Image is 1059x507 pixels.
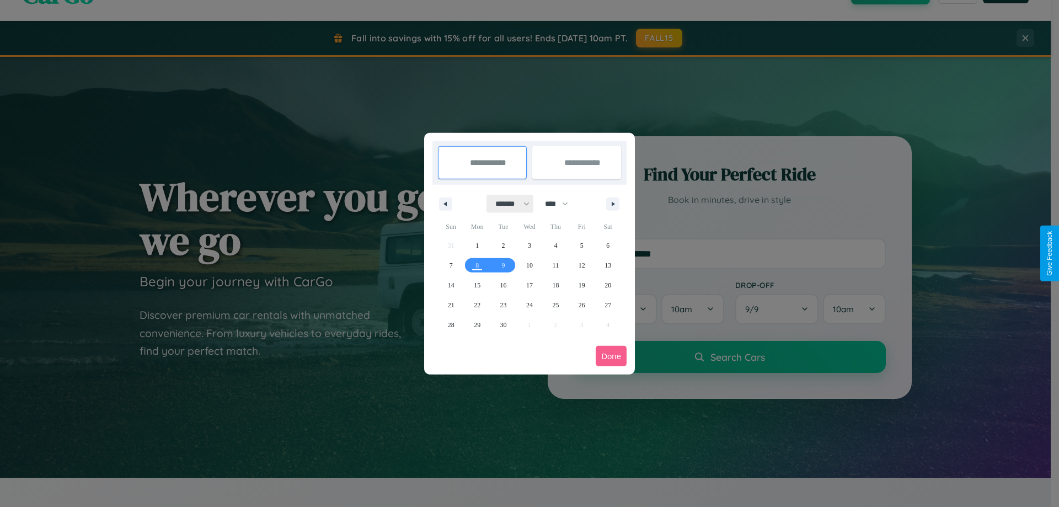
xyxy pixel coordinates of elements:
button: 26 [569,295,595,315]
button: 17 [516,275,542,295]
span: Wed [516,218,542,236]
span: Mon [464,218,490,236]
span: 13 [605,255,611,275]
button: 16 [490,275,516,295]
span: 9 [502,255,505,275]
button: 29 [464,315,490,335]
div: Give Feedback [1046,231,1053,276]
span: Sun [438,218,464,236]
span: 25 [552,295,559,315]
span: 29 [474,315,480,335]
span: 1 [475,236,479,255]
span: 18 [552,275,559,295]
button: 21 [438,295,464,315]
button: 8 [464,255,490,275]
button: 12 [569,255,595,275]
span: Thu [543,218,569,236]
button: Done [596,346,627,366]
button: 7 [438,255,464,275]
span: 8 [475,255,479,275]
button: 2 [490,236,516,255]
span: 21 [448,295,454,315]
button: 3 [516,236,542,255]
span: 10 [526,255,533,275]
span: 17 [526,275,533,295]
button: 24 [516,295,542,315]
span: 11 [553,255,559,275]
span: 5 [580,236,584,255]
button: 20 [595,275,621,295]
span: 23 [500,295,507,315]
span: 20 [605,275,611,295]
span: 6 [606,236,609,255]
button: 22 [464,295,490,315]
button: 6 [595,236,621,255]
button: 28 [438,315,464,335]
button: 10 [516,255,542,275]
span: 14 [448,275,454,295]
button: 19 [569,275,595,295]
span: Tue [490,218,516,236]
span: 30 [500,315,507,335]
span: 2 [502,236,505,255]
span: 12 [579,255,585,275]
span: 24 [526,295,533,315]
button: 27 [595,295,621,315]
span: 26 [579,295,585,315]
span: 27 [605,295,611,315]
button: 14 [438,275,464,295]
button: 5 [569,236,595,255]
button: 25 [543,295,569,315]
span: Sat [595,218,621,236]
span: 28 [448,315,454,335]
span: 22 [474,295,480,315]
span: 19 [579,275,585,295]
span: 3 [528,236,531,255]
span: 16 [500,275,507,295]
span: Fri [569,218,595,236]
span: 4 [554,236,557,255]
button: 1 [464,236,490,255]
button: 18 [543,275,569,295]
span: 15 [474,275,480,295]
button: 23 [490,295,516,315]
button: 30 [490,315,516,335]
button: 11 [543,255,569,275]
button: 13 [595,255,621,275]
button: 4 [543,236,569,255]
button: 9 [490,255,516,275]
button: 15 [464,275,490,295]
span: 7 [450,255,453,275]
